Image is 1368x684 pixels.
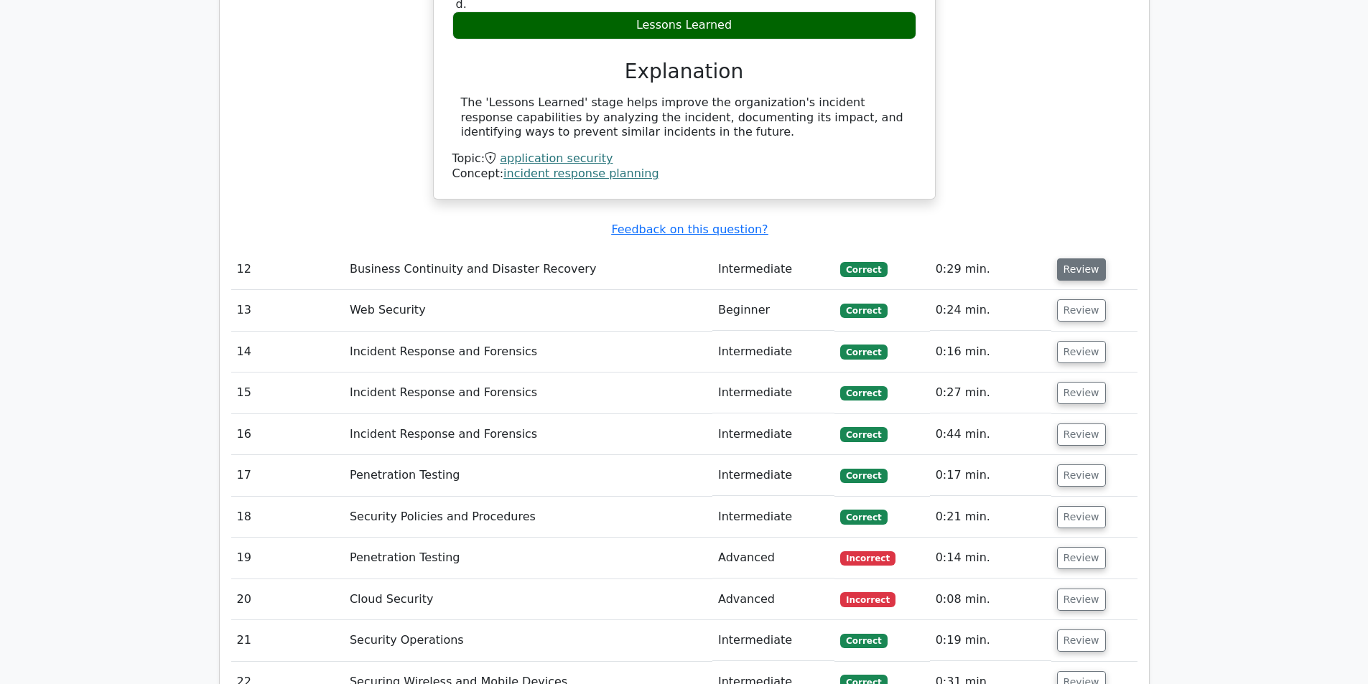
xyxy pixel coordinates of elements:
td: 0:19 min. [930,620,1051,661]
td: Intermediate [712,414,834,455]
span: Correct [840,345,887,359]
td: Intermediate [712,332,834,373]
td: 17 [231,455,344,496]
td: 12 [231,249,344,290]
td: Intermediate [712,249,834,290]
td: 0:21 min. [930,497,1051,538]
span: Correct [840,427,887,441]
td: Penetration Testing [344,455,712,496]
td: Web Security [344,290,712,331]
td: 0:29 min. [930,249,1051,290]
td: Penetration Testing [344,538,712,578]
td: Intermediate [712,620,834,661]
h3: Explanation [461,60,908,84]
td: 21 [231,620,344,661]
button: Review [1057,341,1106,363]
td: 0:24 min. [930,290,1051,331]
td: Incident Response and Forensics [344,373,712,413]
td: Beginner [712,290,834,331]
td: Business Continuity and Disaster Recovery [344,249,712,290]
td: Security Operations [344,620,712,661]
td: 0:14 min. [930,538,1051,578]
td: 15 [231,373,344,413]
button: Review [1057,589,1106,611]
a: Feedback on this question? [611,222,768,236]
span: Incorrect [840,551,895,566]
td: Incident Response and Forensics [344,332,712,373]
td: 16 [231,414,344,455]
div: Topic: [452,151,916,167]
button: Review [1057,547,1106,569]
a: application security [500,151,613,165]
td: Intermediate [712,373,834,413]
td: Intermediate [712,497,834,538]
button: Review [1057,382,1106,404]
div: Concept: [452,167,916,182]
td: Advanced [712,538,834,578]
td: Incident Response and Forensics [344,414,712,455]
span: Correct [840,304,887,318]
span: Correct [840,510,887,524]
button: Review [1057,506,1106,528]
div: Lessons Learned [452,11,916,39]
td: Cloud Security [344,579,712,620]
td: 19 [231,538,344,578]
button: Review [1057,423,1106,446]
span: Correct [840,386,887,400]
td: 0:08 min. [930,579,1051,620]
td: 0:27 min. [930,373,1051,413]
td: 13 [231,290,344,331]
td: 0:17 min. [930,455,1051,496]
td: 20 [231,579,344,620]
a: incident response planning [503,167,659,180]
span: Correct [840,634,887,648]
button: Review [1057,464,1106,487]
td: Intermediate [712,455,834,496]
button: Review [1057,629,1106,652]
span: Correct [840,262,887,276]
td: Advanced [712,579,834,620]
div: The 'Lessons Learned' stage helps improve the organization's incident response capabilities by an... [461,95,908,140]
button: Review [1057,299,1106,322]
td: 0:16 min. [930,332,1051,373]
td: Security Policies and Procedures [344,497,712,538]
span: Incorrect [840,592,895,606]
span: Correct [840,469,887,483]
button: Review [1057,258,1106,281]
td: 18 [231,497,344,538]
td: 0:44 min. [930,414,1051,455]
td: 14 [231,332,344,373]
